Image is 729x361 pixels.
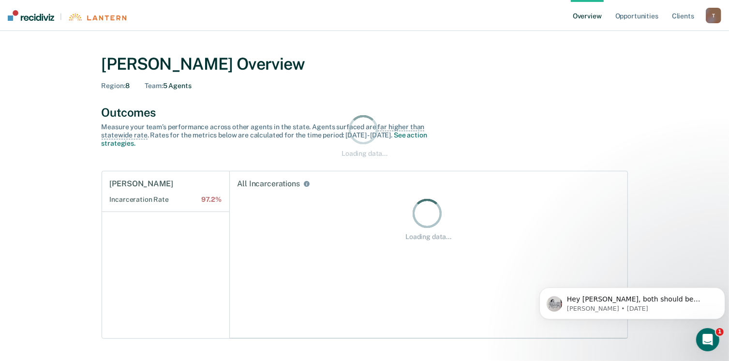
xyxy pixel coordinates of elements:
a: [PERSON_NAME]Incarceration Rate97.2% [102,171,229,212]
button: T [706,8,721,23]
div: 5 Agents [145,82,191,90]
button: All Incarcerations [302,179,312,189]
span: 1 [716,328,724,336]
a: | [8,10,126,21]
span: Team : [145,82,163,90]
a: See action strategies. [102,131,427,147]
iframe: Intercom live chat [696,328,719,351]
span: Region : [102,82,125,90]
span: 97.2% [201,196,221,204]
div: Measure your team’s performance across other agent s in the state. Agent s surfaced are . Rates f... [102,123,440,147]
div: All Incarcerations [238,179,300,189]
div: Loading data... [342,150,387,158]
img: Recidiviz [8,10,54,21]
span: | [54,13,68,21]
div: Loading data... [405,233,451,241]
h1: [PERSON_NAME] [110,179,173,189]
div: 8 [102,82,130,90]
span: far higher than statewide rate [102,123,425,139]
div: [PERSON_NAME] Overview [102,54,628,74]
h2: Incarceration Rate [110,196,222,204]
img: Lantern [68,14,126,21]
iframe: Intercom notifications message [536,267,729,335]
